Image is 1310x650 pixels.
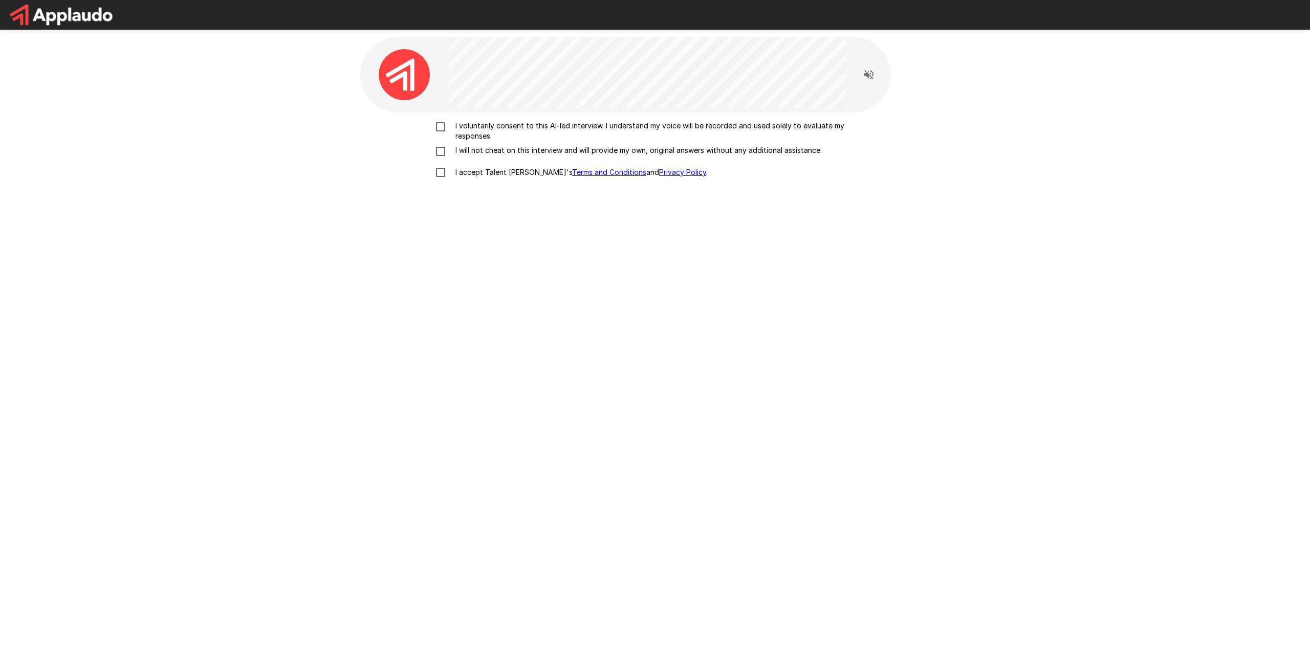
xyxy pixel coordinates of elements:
[572,168,646,176] a: Terms and Conditions
[859,64,879,85] button: Read questions aloud
[451,145,822,155] p: I will not cheat on this interview and will provide my own, original answers without any addition...
[659,168,706,176] a: Privacy Policy
[379,49,430,100] img: applaudo_avatar.png
[451,167,708,177] p: I accept Talent [PERSON_NAME]'s and .
[451,121,880,141] p: I voluntarily consent to this AI-led interview. I understand my voice will be recorded and used s...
